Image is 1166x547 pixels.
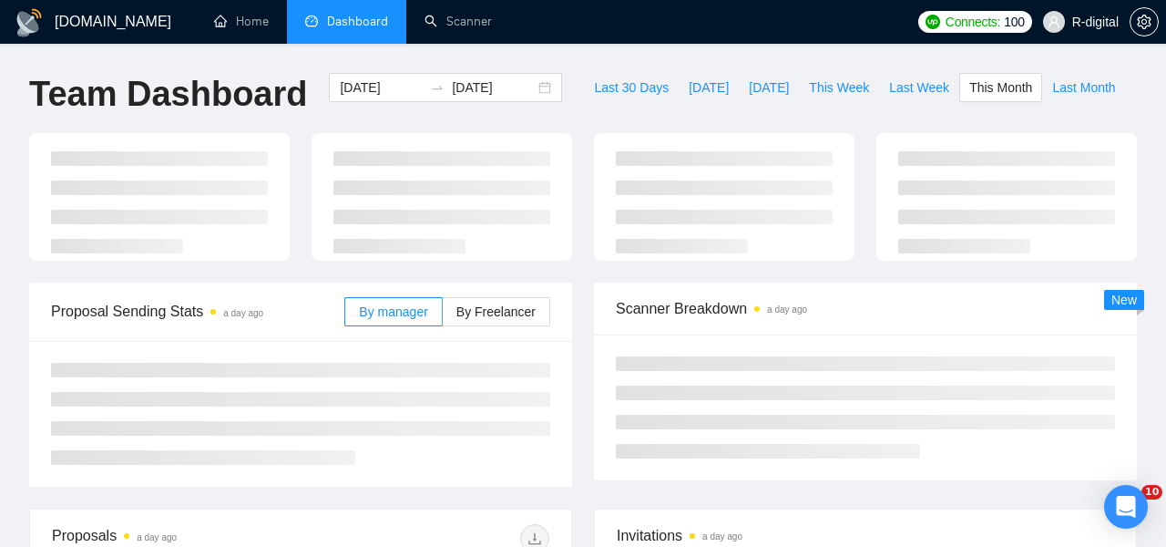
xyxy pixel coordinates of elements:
[1141,485,1162,500] span: 10
[1048,15,1060,28] span: user
[799,73,879,102] button: This Week
[616,297,1115,320] span: Scanner Breakdown
[1004,12,1024,32] span: 100
[959,73,1042,102] button: This Month
[767,304,807,315] time: a day ago
[1130,15,1158,29] span: setting
[946,12,1000,32] span: Connects:
[926,15,940,29] img: upwork-logo.png
[702,532,742,542] time: a day ago
[327,14,388,29] span: Dashboard
[456,304,536,319] span: By Freelancer
[452,77,535,98] input: End date
[359,304,427,319] span: By manager
[340,77,423,98] input: Start date
[15,8,44,37] img: logo
[1104,485,1148,529] div: Open Intercom Messenger
[214,14,269,29] a: homeHome
[594,77,669,98] span: Last 30 Days
[1130,15,1159,29] a: setting
[430,80,445,95] span: swap-right
[809,77,869,98] span: This Week
[424,14,492,29] a: searchScanner
[617,524,1114,547] span: Invitations
[1111,293,1137,307] span: New
[969,77,1032,98] span: This Month
[1042,73,1125,102] button: Last Month
[739,73,799,102] button: [DATE]
[679,73,739,102] button: [DATE]
[51,300,344,323] span: Proposal Sending Stats
[305,15,318,27] span: dashboard
[584,73,679,102] button: Last 30 Days
[1130,7,1159,36] button: setting
[879,73,959,102] button: Last Week
[430,80,445,95] span: to
[749,77,789,98] span: [DATE]
[29,73,307,116] h1: Team Dashboard
[889,77,949,98] span: Last Week
[223,308,263,318] time: a day ago
[1052,77,1115,98] span: Last Month
[689,77,729,98] span: [DATE]
[137,532,177,542] time: a day ago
